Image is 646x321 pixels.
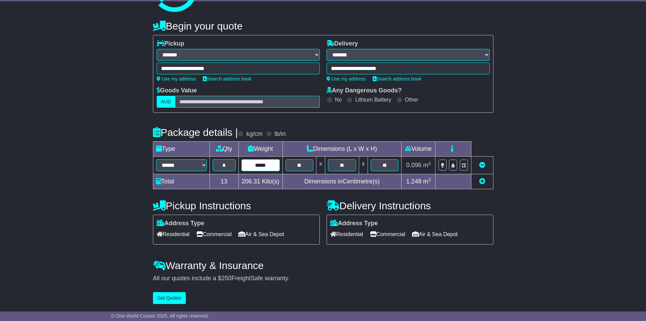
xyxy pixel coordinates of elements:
label: Pickup [157,40,184,48]
a: Remove this item [479,162,485,168]
td: Dimensions (L x W x H) [282,142,402,157]
div: All our quotes include a $ FreightSafe warranty. [153,275,493,282]
label: Address Type [157,220,204,227]
sup: 3 [428,177,431,182]
span: Air & Sea Depot [412,229,458,239]
span: 206.31 [241,178,260,185]
td: x [359,157,368,174]
span: 250 [221,275,232,282]
label: Delivery [327,40,358,48]
span: 1.248 [406,178,422,185]
label: Other [405,96,418,103]
span: Commercial [370,229,405,239]
a: Search address book [203,76,252,82]
h4: Pickup Instructions [153,200,320,211]
span: m [423,178,431,185]
sup: 3 [428,161,431,166]
span: m [423,162,431,168]
label: Goods Value [157,87,197,94]
a: Use my address [327,76,366,82]
td: Volume [402,142,435,157]
label: lb/in [274,130,286,138]
span: Residential [330,229,363,239]
h4: Delivery Instructions [327,200,493,211]
label: Any Dangerous Goods? [327,87,402,94]
a: Search address book [373,76,422,82]
span: © One World Courier 2025. All rights reserved. [111,313,209,319]
td: 13 [210,174,238,189]
td: Dimensions in Centimetre(s) [282,174,402,189]
h4: Package details | [153,127,238,138]
span: Commercial [196,229,232,239]
span: 0.096 [406,162,422,168]
td: Qty [210,142,238,157]
td: Weight [238,142,282,157]
h4: Begin your quote [153,20,493,32]
span: Air & Sea Depot [238,229,284,239]
label: AUD [157,96,176,108]
td: Kilo(s) [238,174,282,189]
h4: Warranty & Insurance [153,260,493,271]
td: Type [153,142,210,157]
td: x [316,157,325,174]
label: kg/cm [246,130,262,138]
label: Lithium Battery [355,96,391,103]
a: Add new item [479,178,485,185]
label: No [335,96,342,103]
label: Address Type [330,220,378,227]
a: Use my address [157,76,196,82]
button: Get Quotes [153,292,186,304]
span: Residential [157,229,190,239]
td: Total [153,174,210,189]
